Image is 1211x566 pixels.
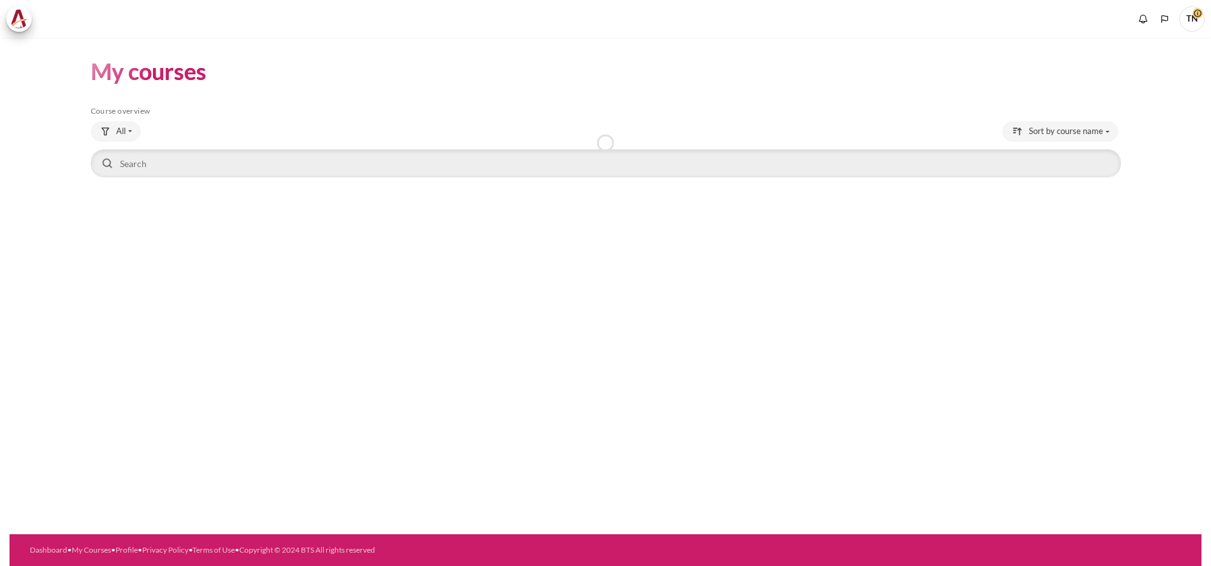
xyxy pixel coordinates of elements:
[91,106,1121,116] h5: Course overview
[30,545,67,555] a: Dashboard
[1179,6,1205,32] a: User menu
[142,545,189,555] a: Privacy Policy
[6,6,38,32] a: Architeck Architeck
[10,10,28,29] img: Architeck
[1155,10,1174,29] button: Languages
[30,544,676,556] div: • • • • •
[1029,125,1103,138] span: Sort by course name
[1002,121,1118,142] button: Sorting drop-down menu
[91,149,1121,177] input: Search
[91,121,141,142] button: Grouping drop-down menu
[116,125,126,138] span: All
[72,545,111,555] a: My Courses
[1179,6,1205,32] span: TN
[91,57,206,86] h1: My courses
[239,545,375,555] a: Copyright © 2024 BTS All rights reserved
[10,37,1201,199] section: Content
[116,545,138,555] a: Profile
[91,121,1121,180] div: Course overview controls
[192,545,235,555] a: Terms of Use
[1134,10,1153,29] div: Show notification window with no new notifications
